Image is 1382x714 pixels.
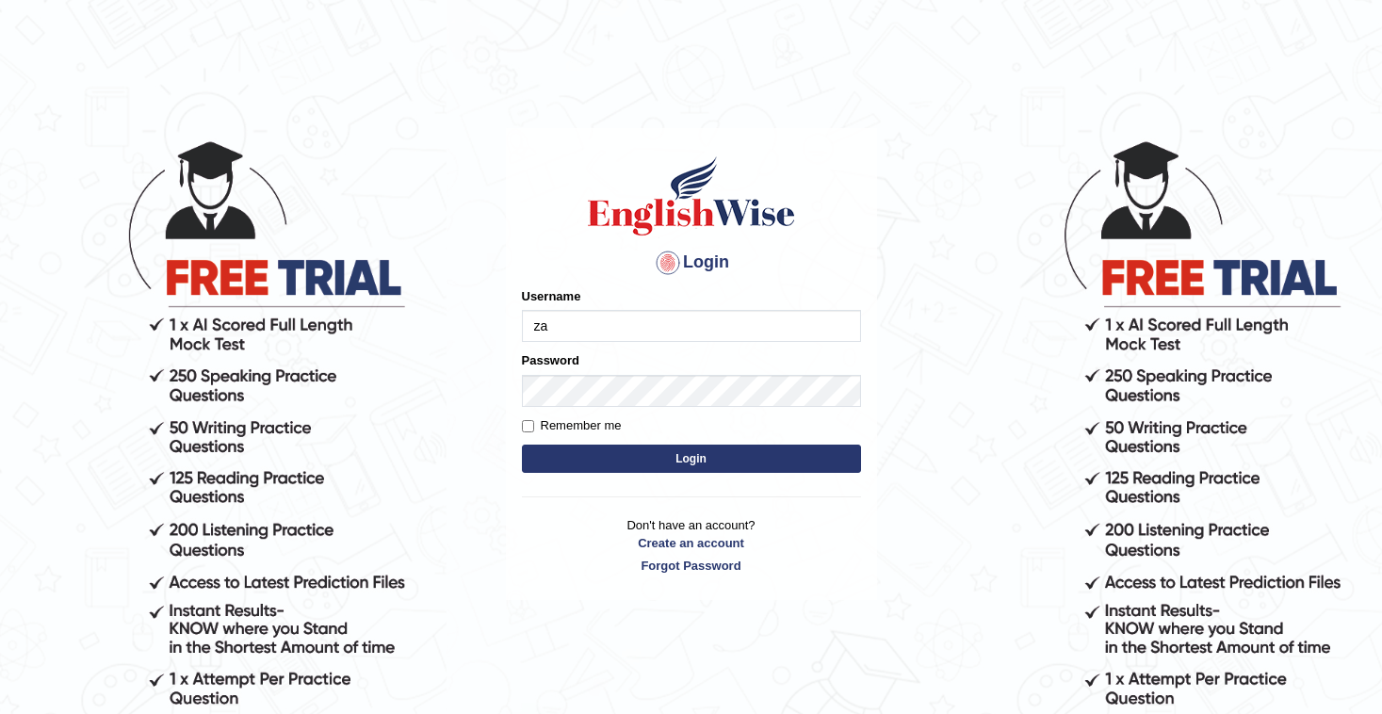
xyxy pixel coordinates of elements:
[522,248,861,278] h4: Login
[522,516,861,575] p: Don't have an account?
[522,420,534,432] input: Remember me
[522,445,861,473] button: Login
[522,287,581,305] label: Username
[522,534,861,552] a: Create an account
[522,557,861,575] a: Forgot Password
[584,154,799,238] img: Logo of English Wise sign in for intelligent practice with AI
[522,351,579,369] label: Password
[522,416,622,435] label: Remember me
